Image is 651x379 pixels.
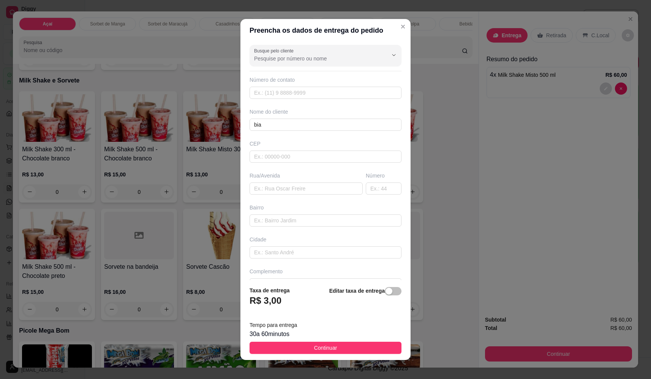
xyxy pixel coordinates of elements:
[254,48,296,54] label: Busque pelo cliente
[250,182,363,195] input: Ex.: Rua Oscar Freire
[250,140,401,147] div: CEP
[366,182,401,195] input: Ex.: 44
[240,19,411,42] header: Preencha os dados de entrega do pedido
[254,55,376,62] input: Busque pelo cliente
[250,108,401,116] div: Nome do cliente
[388,49,400,61] button: Show suggestions
[250,204,401,211] div: Bairro
[250,236,401,243] div: Cidade
[250,295,281,307] h3: R$ 3,00
[250,76,401,84] div: Número de contato
[329,288,385,294] strong: Editar taxa de entrega
[250,342,401,354] button: Continuar
[250,278,401,290] input: ex: próximo ao posto de gasolina
[314,344,337,352] span: Continuar
[250,172,363,179] div: Rua/Avenida
[250,87,401,99] input: Ex.: (11) 9 8888-9999
[250,268,401,275] div: Complemento
[250,119,401,131] input: Ex.: João da Silva
[250,246,401,258] input: Ex.: Santo André
[250,151,401,163] input: Ex.: 00000-000
[250,330,401,339] div: 30 a 60 minutos
[250,322,297,328] span: Tempo para entrega
[397,21,409,33] button: Close
[366,172,401,179] div: Número
[250,214,401,227] input: Ex.: Bairro Jardim
[250,287,290,293] strong: Taxa de entrega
